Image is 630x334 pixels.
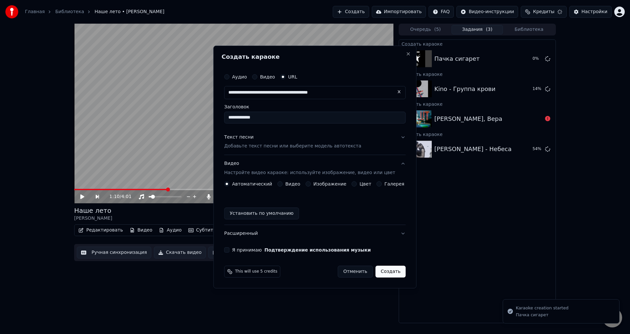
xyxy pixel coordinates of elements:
[235,269,277,274] span: This will use 5 credits
[224,208,299,219] button: Установить по умолчанию
[224,134,254,141] div: Текст песни
[375,266,406,278] button: Создать
[224,161,395,176] div: Видео
[313,182,346,186] label: Изображение
[224,104,406,109] label: Заголовок
[385,182,405,186] label: Галерея
[224,129,406,155] button: Текст песниДобавьте текст песни или выберите модель автотекста
[232,248,371,252] label: Я принимаю
[288,75,297,79] label: URL
[221,54,408,60] h2: Создать караоке
[224,155,406,182] button: ВидеоНастройте видео караоке: используйте изображение, видео или цвет
[232,182,272,186] label: Автоматический
[338,266,373,278] button: Отменить
[264,248,371,252] button: Я принимаю
[224,143,361,150] p: Добавьте текст песни или выберите модель автотекста
[285,182,300,186] label: Видео
[232,75,247,79] label: Аудио
[224,169,395,176] p: Настройте видео караоке: используйте изображение, видео или цвет
[224,225,406,242] button: Расширенный
[360,182,371,186] label: Цвет
[260,75,275,79] label: Видео
[224,181,406,225] div: ВидеоНастройте видео караоке: используйте изображение, видео или цвет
